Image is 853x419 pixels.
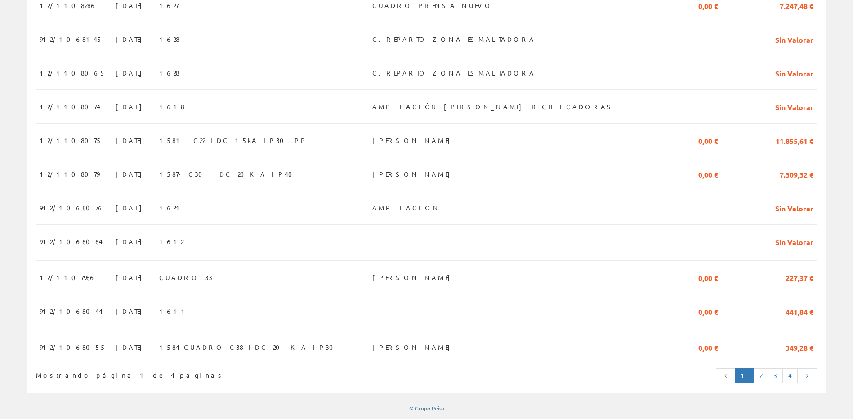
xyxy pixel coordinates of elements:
span: [PERSON_NAME] [372,339,455,355]
span: 1581 -C22 IDC 15kA IP30 PP- [159,133,312,148]
span: [PERSON_NAME] [372,133,455,148]
span: 0,00 € [698,270,718,285]
span: 912/1068055 [40,339,106,355]
span: [PERSON_NAME] [372,270,455,285]
span: 912/1068044 [40,303,103,319]
span: 912/1068076 [40,200,104,215]
span: 0,00 € [698,339,718,355]
span: [PERSON_NAME] [372,166,455,182]
span: CUADRO 33 [159,270,212,285]
span: [DATE] [116,166,147,182]
a: 3 [768,368,783,383]
span: 12/1108074 [40,99,100,114]
span: 441,84 € [786,303,813,319]
span: 912/1068145 [40,31,103,47]
span: 12/1108075 [40,133,102,148]
span: 0,00 € [698,133,718,148]
span: 1618 [159,99,184,114]
span: 1584-CUADRO C38 IDC 20 KA IP30 [159,339,339,355]
span: Sin Valorar [775,234,813,249]
span: 11.855,61 € [776,133,813,148]
span: 1611 [159,303,188,319]
span: [DATE] [116,65,147,80]
span: [DATE] [116,270,147,285]
span: [DATE] [116,200,147,215]
span: 227,37 € [786,270,813,285]
div: Mostrando página 1 de 4 páginas [36,367,353,380]
span: 912/1068084 [40,234,103,249]
span: 1621 [159,200,183,215]
span: AMPLIACIÓN [PERSON_NAME] RECTIFICADORAS [372,99,615,114]
span: 1628 [159,31,179,47]
span: 12/1108065 [40,65,106,80]
span: 1587- C30 IDC 20KA IP40 [159,166,298,182]
span: 1612 [159,234,183,249]
span: Sin Valorar [775,200,813,215]
span: Sin Valorar [775,31,813,47]
span: C.REPARTO ZONA ESMALTADORA [372,31,536,47]
a: Página siguiente [797,368,817,383]
span: 1628 [159,65,179,80]
span: [DATE] [116,303,147,319]
span: [DATE] [116,339,147,355]
span: [DATE] [116,133,147,148]
span: [DATE] [116,234,147,249]
span: 0,00 € [698,166,718,182]
span: AMPLIACION [372,200,440,215]
a: 4 [782,368,798,383]
span: [DATE] [116,31,147,47]
span: Sin Valorar [775,99,813,114]
a: 2 [754,368,768,383]
span: 7.309,32 € [780,166,813,182]
span: 0,00 € [698,303,718,319]
span: [DATE] [116,99,147,114]
div: © Grupo Peisa [27,405,826,412]
a: Página anterior [716,368,736,383]
a: Página actual [735,368,754,383]
span: C.REPARTO ZONA ESMALTADORA [372,65,536,80]
span: 12/1107986 [40,270,96,285]
span: 12/1108079 [40,166,99,182]
span: 349,28 € [786,339,813,355]
span: Sin Valorar [775,65,813,80]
